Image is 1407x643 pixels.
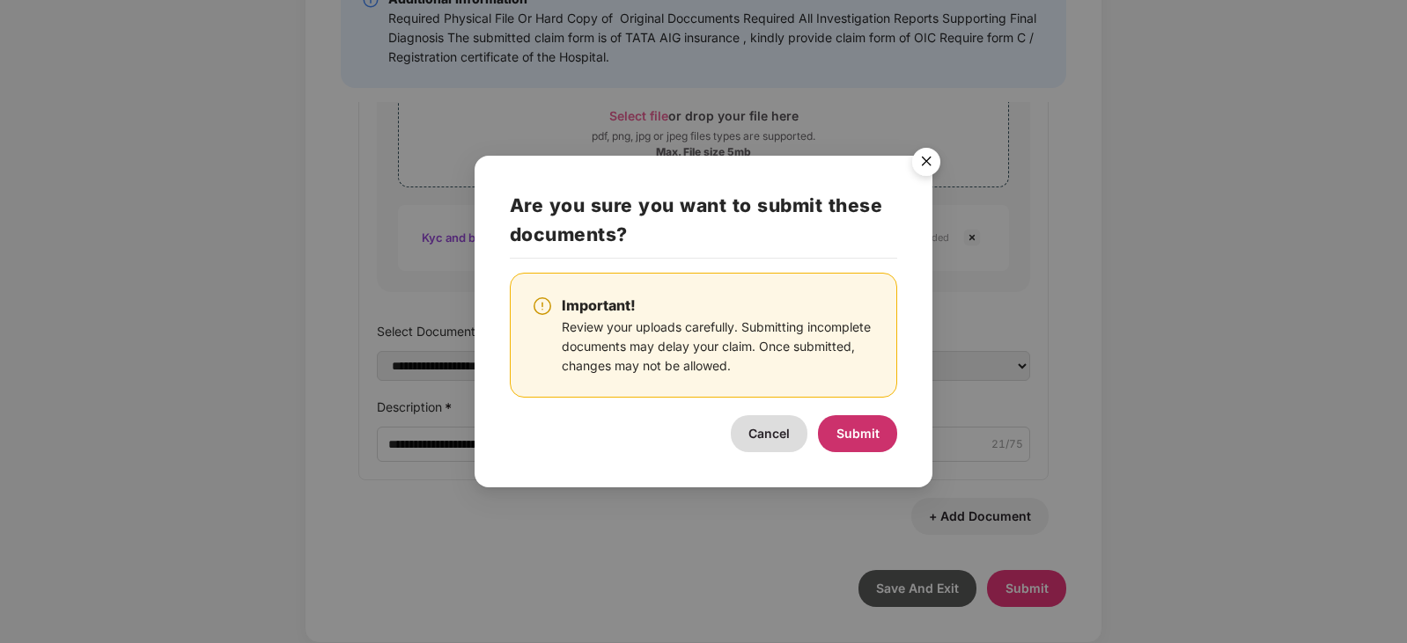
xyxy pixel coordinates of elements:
img: svg+xml;base64,PHN2ZyBpZD0iV2FybmluZ18tXzI0eDI0IiBkYXRhLW5hbWU9Ildhcm5pbmcgLSAyNHgyNCIgeG1sbnM9Im... [532,296,553,317]
button: Close [902,139,949,186]
div: Review your uploads carefully. Submitting incomplete documents may delay your claim. Once submitt... [562,318,875,376]
span: Submit [836,426,880,441]
img: svg+xml;base64,PHN2ZyB4bWxucz0iaHR0cDovL3d3dy53My5vcmcvMjAwMC9zdmciIHdpZHRoPSI1NiIgaGVpZ2h0PSI1Ni... [902,140,951,189]
button: Submit [818,415,897,452]
h2: Are you sure you want to submit these documents? [510,191,897,259]
button: Cancel [731,415,807,452]
div: Important! [562,295,875,317]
